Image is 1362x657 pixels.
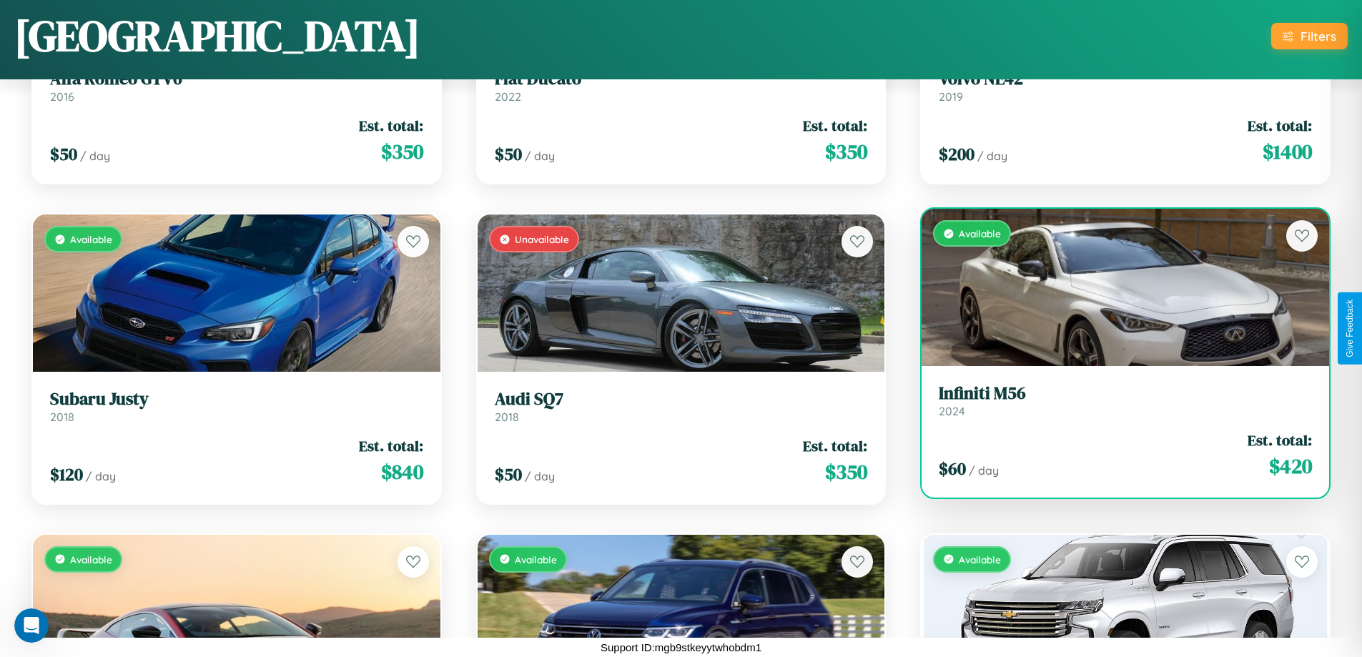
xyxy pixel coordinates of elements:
span: / day [969,463,999,478]
span: Est. total: [803,435,867,456]
button: Filters [1271,23,1348,49]
span: / day [525,469,555,483]
span: Est. total: [359,115,423,136]
span: $ 840 [381,458,423,486]
span: $ 50 [50,142,77,166]
span: 2018 [495,410,519,424]
a: Subaru Justy2018 [50,389,423,424]
h3: Infiniti M56 [939,383,1312,404]
a: Alfa Romeo GTV62016 [50,69,423,104]
div: Give Feedback [1345,300,1355,357]
span: $ 50 [495,142,522,166]
span: Est. total: [359,435,423,456]
span: $ 50 [495,463,522,486]
span: / day [977,149,1007,163]
span: $ 60 [939,457,966,480]
span: / day [80,149,110,163]
span: $ 350 [825,458,867,486]
span: Available [959,553,1001,565]
h3: Audi SQ7 [495,389,868,410]
span: Available [959,227,1001,239]
span: / day [86,469,116,483]
span: $ 120 [50,463,83,486]
span: $ 1400 [1263,137,1312,166]
span: Unavailable [515,233,569,245]
span: $ 350 [381,137,423,166]
div: Filters [1301,29,1336,44]
span: 2018 [50,410,74,424]
h3: Volvo NE42 [939,69,1312,89]
a: Audi SQ72018 [495,389,868,424]
iframe: Intercom live chat [14,608,49,643]
span: Available [70,553,112,565]
span: $ 350 [825,137,867,166]
span: 2019 [939,89,963,104]
h3: Subaru Justy [50,389,423,410]
p: Support ID: mgb9stkeyytwhobdm1 [601,638,761,657]
h1: [GEOGRAPHIC_DATA] [14,6,420,65]
span: $ 420 [1269,452,1312,480]
span: / day [525,149,555,163]
h3: Fiat Ducato [495,69,868,89]
a: Fiat Ducato2022 [495,69,868,104]
span: Est. total: [1248,430,1312,450]
span: 2024 [939,404,965,418]
span: Est. total: [803,115,867,136]
a: Volvo NE422019 [939,69,1312,104]
span: $ 200 [939,142,974,166]
span: 2022 [495,89,521,104]
a: Infiniti M562024 [939,383,1312,418]
span: Available [515,553,557,565]
span: 2016 [50,89,74,104]
h3: Alfa Romeo GTV6 [50,69,423,89]
span: Available [70,233,112,245]
span: Est. total: [1248,115,1312,136]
